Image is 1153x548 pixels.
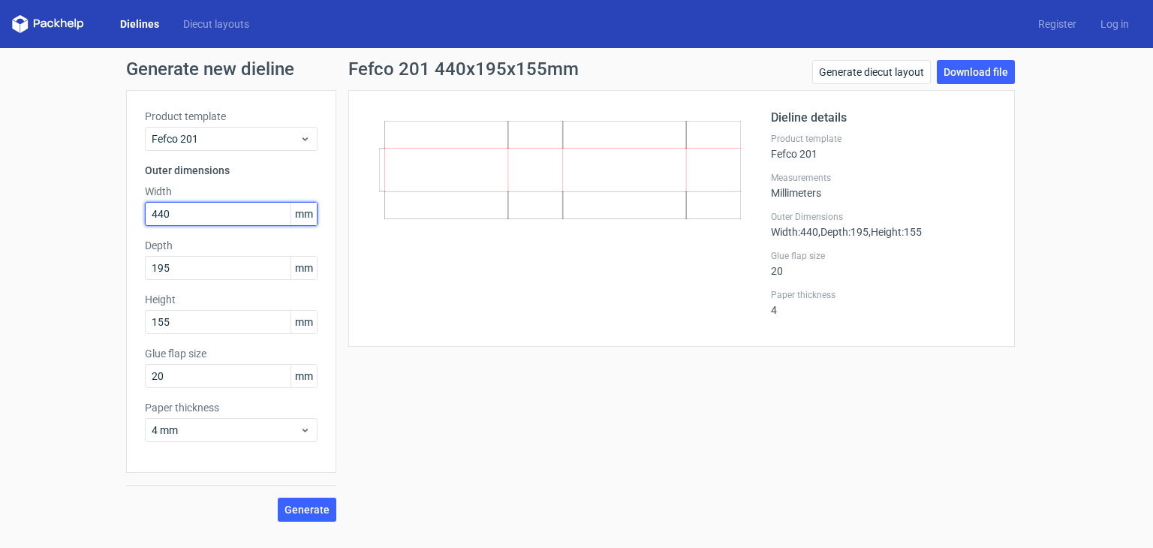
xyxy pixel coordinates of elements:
div: 4 [771,289,996,316]
span: Fefco 201 [152,131,300,146]
a: Log in [1088,17,1141,32]
span: , Depth : 195 [818,226,869,238]
h2: Dieline details [771,109,996,127]
div: Fefco 201 [771,133,996,160]
label: Width [145,184,318,199]
span: mm [291,365,317,387]
div: Millimeters [771,172,996,199]
h1: Generate new dieline [126,60,1027,78]
label: Product template [771,133,996,145]
a: Diecut layouts [171,17,261,32]
h3: Outer dimensions [145,163,318,178]
label: Outer Dimensions [771,211,996,223]
span: mm [291,311,317,333]
a: Generate diecut layout [812,60,931,84]
a: Download file [937,60,1015,84]
label: Paper thickness [771,289,996,301]
span: mm [291,257,317,279]
label: Glue flap size [145,346,318,361]
button: Generate [278,498,336,522]
span: mm [291,203,317,225]
a: Register [1026,17,1088,32]
h1: Fefco 201 440x195x155mm [348,60,579,78]
span: , Height : 155 [869,226,922,238]
label: Glue flap size [771,250,996,262]
span: Generate [284,504,330,515]
label: Paper thickness [145,400,318,415]
span: 4 mm [152,423,300,438]
label: Height [145,292,318,307]
label: Product template [145,109,318,124]
label: Measurements [771,172,996,184]
a: Dielines [108,17,171,32]
label: Depth [145,238,318,253]
span: Width : 440 [771,226,818,238]
div: 20 [771,250,996,277]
